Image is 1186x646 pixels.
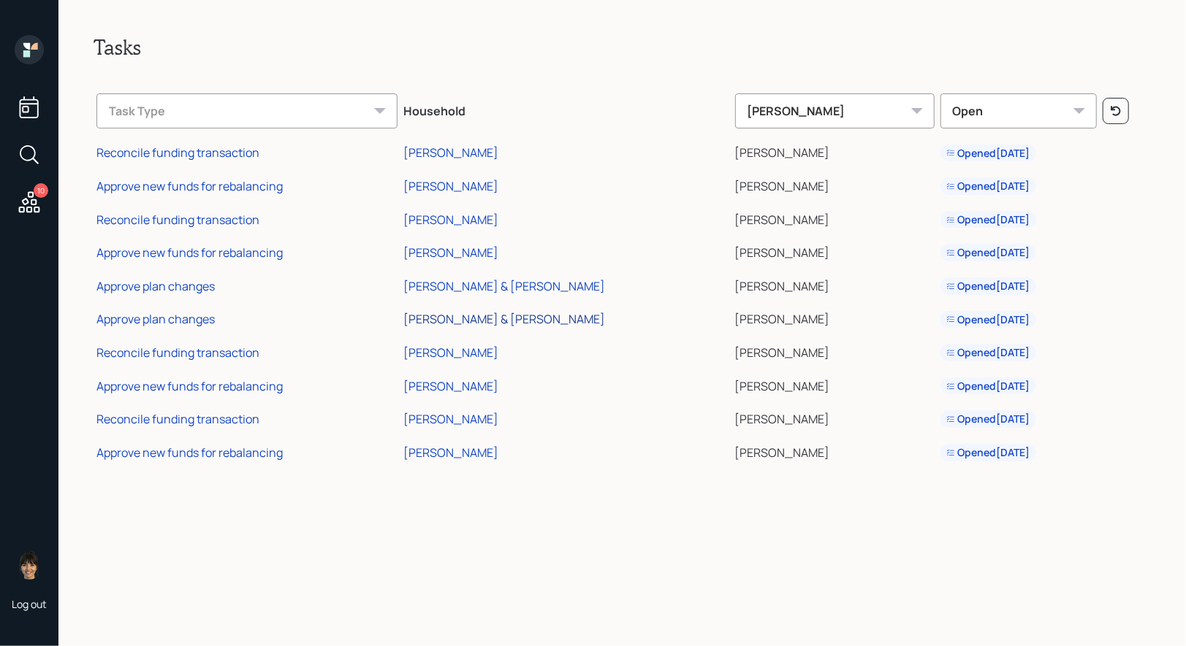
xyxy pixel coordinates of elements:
div: Approve new funds for rebalancing [96,178,283,194]
div: [PERSON_NAME] [403,445,498,461]
div: Reconcile funding transaction [96,212,259,228]
div: [PERSON_NAME] [403,212,498,228]
div: Approve new funds for rebalancing [96,378,283,394]
div: Opened [DATE] [946,445,1030,460]
div: [PERSON_NAME] & [PERSON_NAME] [403,311,605,327]
td: [PERSON_NAME] [732,334,938,367]
td: [PERSON_NAME] [732,301,938,334]
th: Household [400,83,732,134]
img: treva-nostdahl-headshot.png [15,550,44,580]
div: [PERSON_NAME] [403,378,498,394]
div: Approve plan changes [96,278,215,294]
div: [PERSON_NAME] [403,145,498,161]
div: Reconcile funding transaction [96,345,259,361]
td: [PERSON_NAME] [732,134,938,168]
div: Opened [DATE] [946,312,1030,327]
div: Opened [DATE] [946,245,1030,260]
div: Opened [DATE] [946,412,1030,426]
td: [PERSON_NAME] [732,201,938,234]
h2: Tasks [94,35,1151,60]
div: Opened [DATE] [946,279,1030,293]
div: Open [940,93,1097,128]
td: [PERSON_NAME] [732,267,938,301]
td: [PERSON_NAME] [732,367,938,401]
div: Task Type [96,93,398,128]
div: Reconcile funding transaction [96,411,259,427]
div: Opened [DATE] [946,345,1030,360]
div: Approve new funds for rebalancing [96,245,283,261]
div: Approve new funds for rebalancing [96,445,283,461]
td: [PERSON_NAME] [732,434,938,467]
div: 10 [34,183,48,198]
div: Opened [DATE] [946,179,1030,193]
div: [PERSON_NAME] [403,178,498,194]
div: Reconcile funding transaction [96,145,259,161]
td: [PERSON_NAME] [732,400,938,434]
div: [PERSON_NAME] & [PERSON_NAME] [403,278,605,294]
div: Opened [DATE] [946,379,1030,393]
div: Log out [12,597,47,611]
div: [PERSON_NAME] [735,93,935,128]
div: Opened [DATE] [946,146,1030,161]
div: [PERSON_NAME] [403,345,498,361]
div: [PERSON_NAME] [403,411,498,427]
td: [PERSON_NAME] [732,234,938,267]
div: Opened [DATE] [946,212,1030,227]
div: [PERSON_NAME] [403,245,498,261]
td: [PERSON_NAME] [732,167,938,201]
div: Approve plan changes [96,311,215,327]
